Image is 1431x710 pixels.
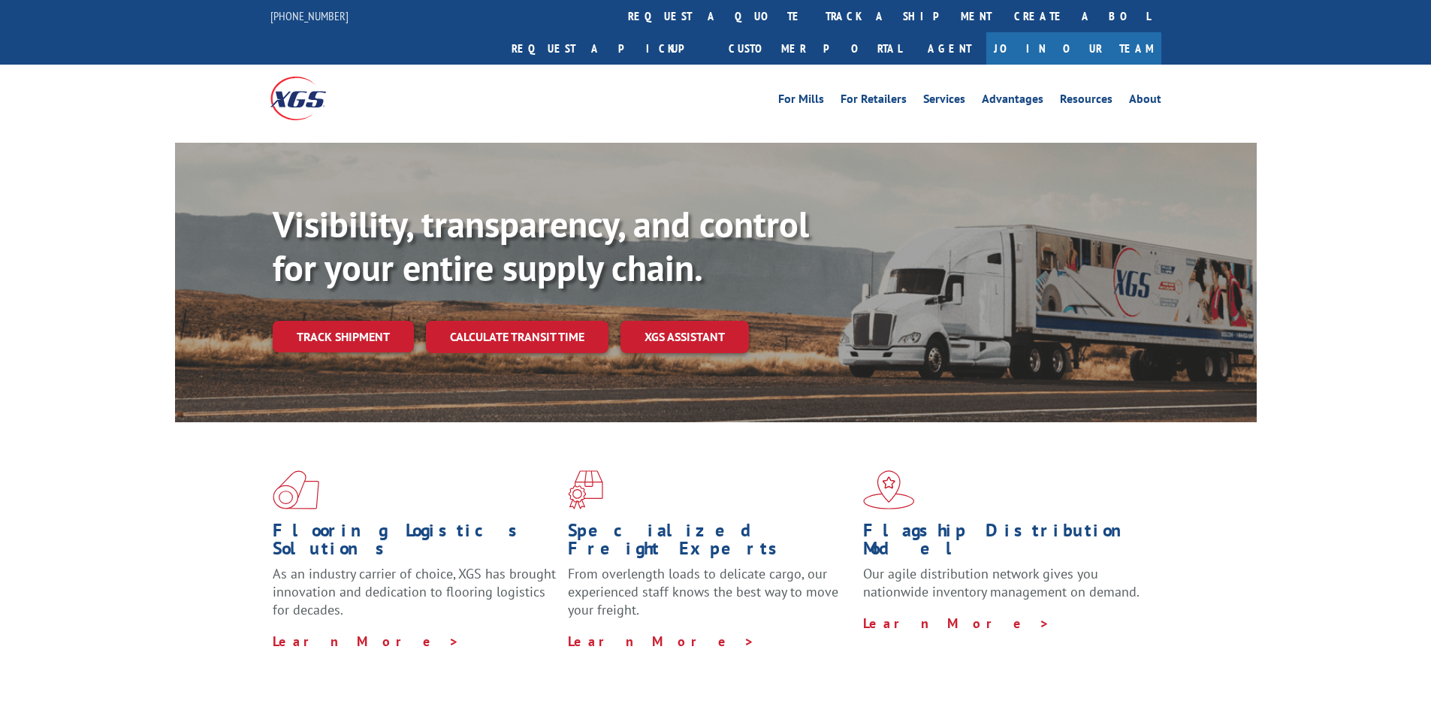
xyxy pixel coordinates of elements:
a: Customer Portal [717,32,913,65]
a: Request a pickup [500,32,717,65]
img: xgs-icon-focused-on-flooring-red [568,470,603,509]
a: Calculate transit time [426,321,608,353]
a: Join Our Team [986,32,1161,65]
a: Learn More > [863,615,1050,632]
a: XGS ASSISTANT [620,321,749,353]
img: xgs-icon-total-supply-chain-intelligence-red [273,470,319,509]
h1: Specialized Freight Experts [568,521,852,565]
b: Visibility, transparency, and control for your entire supply chain. [273,201,809,291]
a: About [1129,93,1161,110]
p: From overlength loads to delicate cargo, our experienced staff knows the best way to move your fr... [568,565,852,632]
a: Learn More > [273,633,460,650]
a: Resources [1060,93,1112,110]
h1: Flagship Distribution Model [863,521,1147,565]
h1: Flooring Logistics Solutions [273,521,557,565]
a: Advantages [982,93,1043,110]
img: xgs-icon-flagship-distribution-model-red [863,470,915,509]
a: Learn More > [568,633,755,650]
a: Agent [913,32,986,65]
a: For Retailers [841,93,907,110]
a: Services [923,93,965,110]
a: Track shipment [273,321,414,352]
span: As an industry carrier of choice, XGS has brought innovation and dedication to flooring logistics... [273,565,556,618]
a: [PHONE_NUMBER] [270,8,349,23]
a: For Mills [778,93,824,110]
span: Our agile distribution network gives you nationwide inventory management on demand. [863,565,1140,600]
